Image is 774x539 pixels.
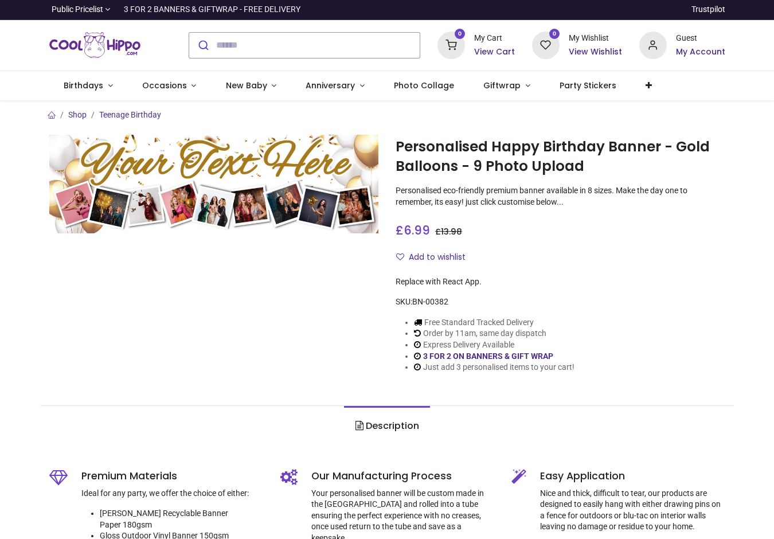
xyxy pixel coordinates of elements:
[344,406,429,446] a: Description
[414,328,574,339] li: Order by 11am, same day dispatch
[81,488,263,499] p: Ideal for any party, we offer the choice of either:
[124,4,300,15] div: 3 FOR 2 BANNERS & GIFTWRAP - FREE DELIVERY
[455,29,466,40] sup: 0
[396,276,725,288] div: Replace with React App.
[52,4,103,15] span: Public Pricelist
[423,351,553,361] a: 3 FOR 2 ON BANNERS & GIFT WRAP
[99,110,161,119] a: Teenage Birthday
[435,226,462,237] span: £
[49,29,141,61] img: Cool Hippo
[676,33,725,44] div: Guest
[49,29,141,61] a: Logo of Cool Hippo
[540,488,725,533] p: Nice and thick, difficult to tear, our products are designed to easily hang with either drawing p...
[311,469,494,483] h5: Our Manufacturing Process
[142,80,187,91] span: Occasions
[100,508,263,530] li: [PERSON_NAME] Recyclable Banner Paper 180gsm
[414,362,574,373] li: Just add 3 personalised items to your cart!
[396,253,404,261] i: Add to wishlist
[404,222,430,239] span: 6.99
[483,80,521,91] span: Giftwrap
[81,469,263,483] h5: Premium Materials
[569,33,622,44] div: My Wishlist
[291,71,380,101] a: Anniversary
[394,80,454,91] span: Photo Collage
[474,46,515,58] a: View Cart
[396,296,725,308] div: SKU:
[68,110,87,119] a: Shop
[676,46,725,58] a: My Account
[396,248,475,267] button: Add to wishlistAdd to wishlist
[396,222,430,239] span: £
[49,4,111,15] a: Public Pricelist
[549,29,560,40] sup: 0
[569,46,622,58] a: View Wishlist
[396,185,725,208] p: Personalised eco-friendly premium banner available in 8 sizes. Make the day one to remember, its ...
[64,80,103,91] span: Birthdays
[127,71,211,101] a: Occasions
[414,339,574,351] li: Express Delivery Available
[532,40,560,49] a: 0
[691,4,725,15] a: Trustpilot
[469,71,545,101] a: Giftwrap
[437,40,465,49] a: 0
[560,80,616,91] span: Party Stickers
[396,137,725,177] h1: Personalised Happy Birthday Banner - Gold Balloons - 9 Photo Upload
[211,71,291,101] a: New Baby
[306,80,355,91] span: Anniversary
[412,297,448,306] span: BN-00382
[414,317,574,329] li: Free Standard Tracked Delivery
[441,226,462,237] span: 13.98
[474,33,515,44] div: My Cart
[226,80,267,91] span: New Baby
[189,33,216,58] button: Submit
[49,135,379,233] img: Personalised Happy Birthday Banner - Gold Balloons - 9 Photo Upload
[49,71,128,101] a: Birthdays
[540,469,725,483] h5: Easy Application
